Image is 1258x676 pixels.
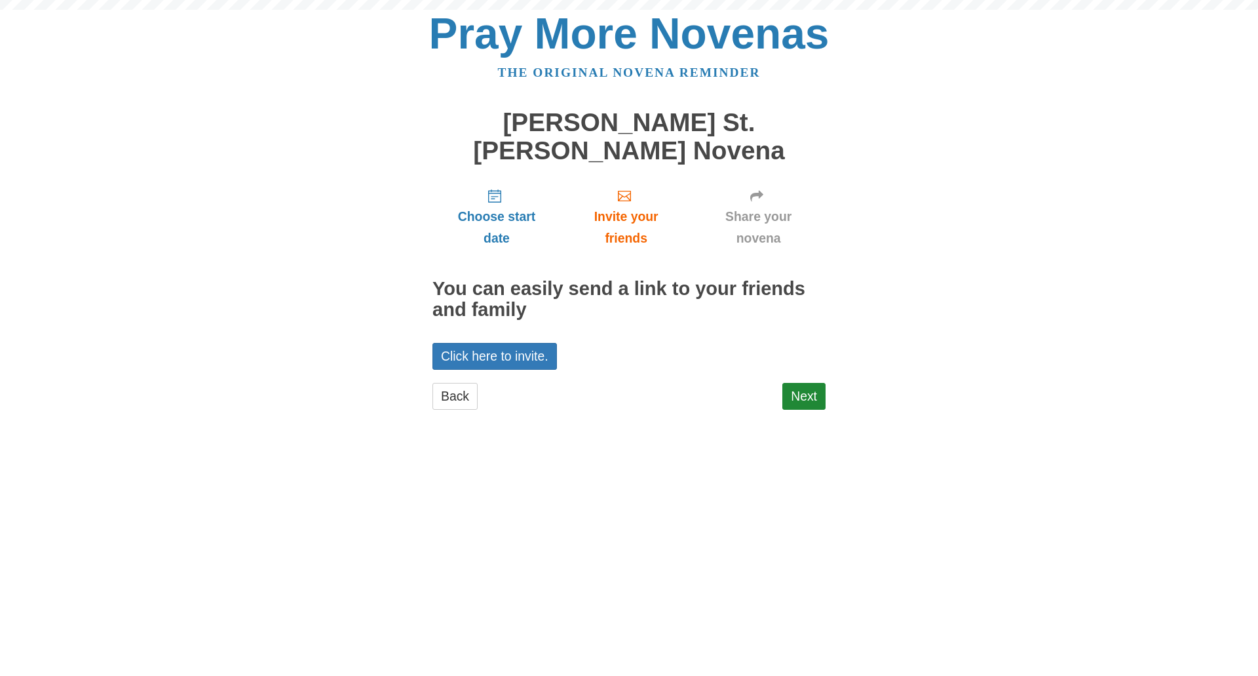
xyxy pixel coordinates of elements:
[691,178,826,256] a: Share your novena
[432,279,826,321] h2: You can easily send a link to your friends and family
[561,178,691,256] a: Invite your friends
[446,206,548,249] span: Choose start date
[498,66,761,79] a: The original novena reminder
[432,383,478,410] a: Back
[429,9,829,58] a: Pray More Novenas
[704,206,812,249] span: Share your novena
[782,383,826,410] a: Next
[432,109,826,165] h1: [PERSON_NAME] St. [PERSON_NAME] Novena
[574,206,678,249] span: Invite your friends
[432,343,557,370] a: Click here to invite.
[432,178,561,256] a: Choose start date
